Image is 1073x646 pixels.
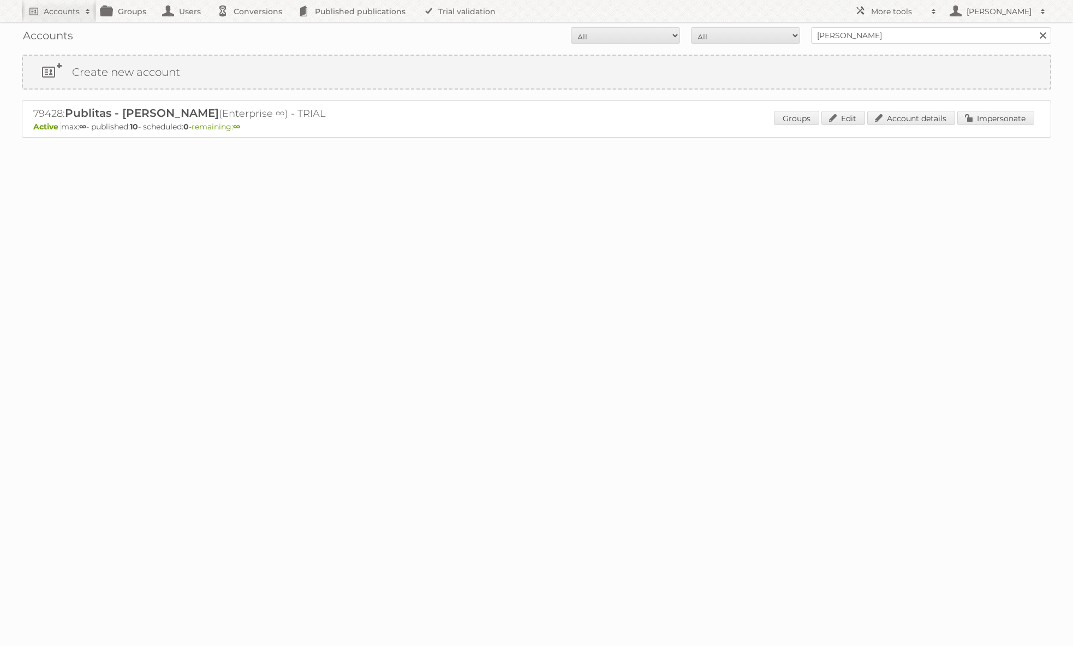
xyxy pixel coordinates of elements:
a: Groups [774,111,819,125]
p: max: - published: - scheduled: - [33,122,1040,132]
span: Publitas - [PERSON_NAME] [65,106,219,120]
h2: More tools [871,6,926,17]
strong: 0 [183,122,189,132]
a: Edit [821,111,865,125]
h2: [PERSON_NAME] [964,6,1035,17]
span: Active [33,122,61,132]
strong: ∞ [233,122,240,132]
h2: 79428: (Enterprise ∞) - TRIAL [33,106,415,121]
a: Create new account [23,56,1050,88]
strong: ∞ [79,122,86,132]
span: remaining: [192,122,240,132]
a: Account details [867,111,955,125]
strong: 10 [130,122,138,132]
a: Impersonate [957,111,1034,125]
h2: Accounts [44,6,80,17]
